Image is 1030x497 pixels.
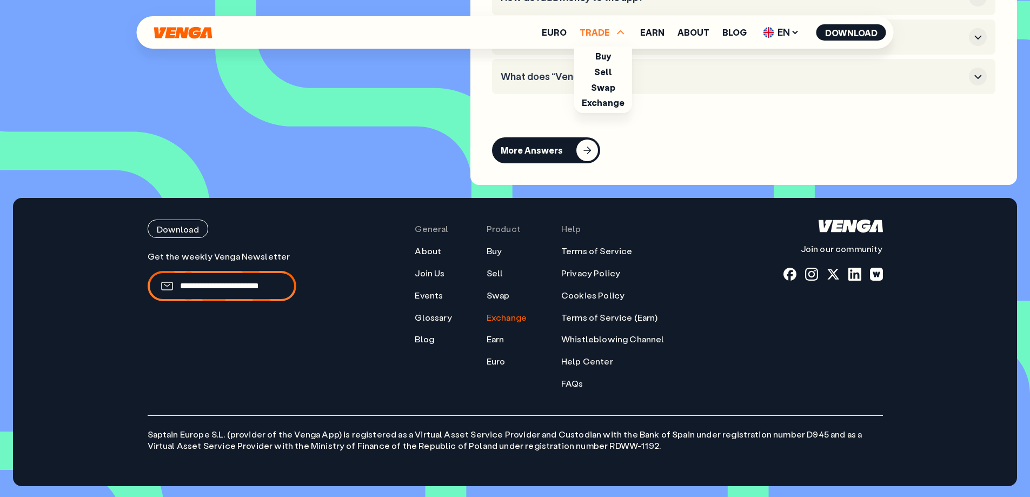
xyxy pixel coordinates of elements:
[580,28,610,37] span: TRADE
[848,268,861,281] a: linkedin
[415,268,444,279] a: Join Us
[487,246,502,257] a: Buy
[148,220,208,238] button: Download
[487,312,527,323] a: Exchange
[763,27,774,38] img: flag-uk
[148,220,296,238] a: Download
[640,28,664,37] a: Earn
[153,26,214,39] svg: Home
[783,243,883,255] p: Join our community
[561,312,657,323] a: Terms of Service (Earn)
[492,137,600,163] button: More Answers
[827,268,840,281] a: x
[148,251,296,262] p: Get the weekly Venga Newsletter
[591,82,615,93] a: Swap
[542,28,567,37] a: Euro
[415,223,448,235] span: General
[677,28,709,37] a: About
[561,290,624,301] a: Cookies Policy
[816,24,886,41] button: Download
[487,356,506,367] a: Euro
[580,26,627,39] span: TRADE
[870,268,883,281] a: warpcast
[561,378,583,389] a: FAQs
[594,66,613,77] a: Sell
[501,145,563,156] div: More Answers
[595,50,611,62] a: Buy
[415,246,441,257] a: About
[415,334,434,345] a: Blog
[415,312,451,323] a: Glossary
[561,246,633,257] a: Terms of Service
[722,28,747,37] a: Blog
[561,356,613,367] a: Help Center
[582,97,624,108] a: Exchange
[487,223,521,235] span: Product
[561,268,620,279] a: Privacy Policy
[487,290,510,301] a: Swap
[415,290,443,301] a: Events
[501,71,965,83] h3: What does “Venga” mean?
[805,268,818,281] a: instagram
[561,334,664,345] a: Whistleblowing Channel
[501,68,987,85] button: What does “Venga” mean?
[819,220,883,233] svg: Home
[487,334,504,345] a: Earn
[148,415,883,452] p: Saptain Europe S.L. (provider of the Venga App) is registered as a Virtual Asset Service Provider...
[783,268,796,281] a: fb
[561,223,581,235] span: Help
[760,24,803,41] span: EN
[487,268,503,279] a: Sell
